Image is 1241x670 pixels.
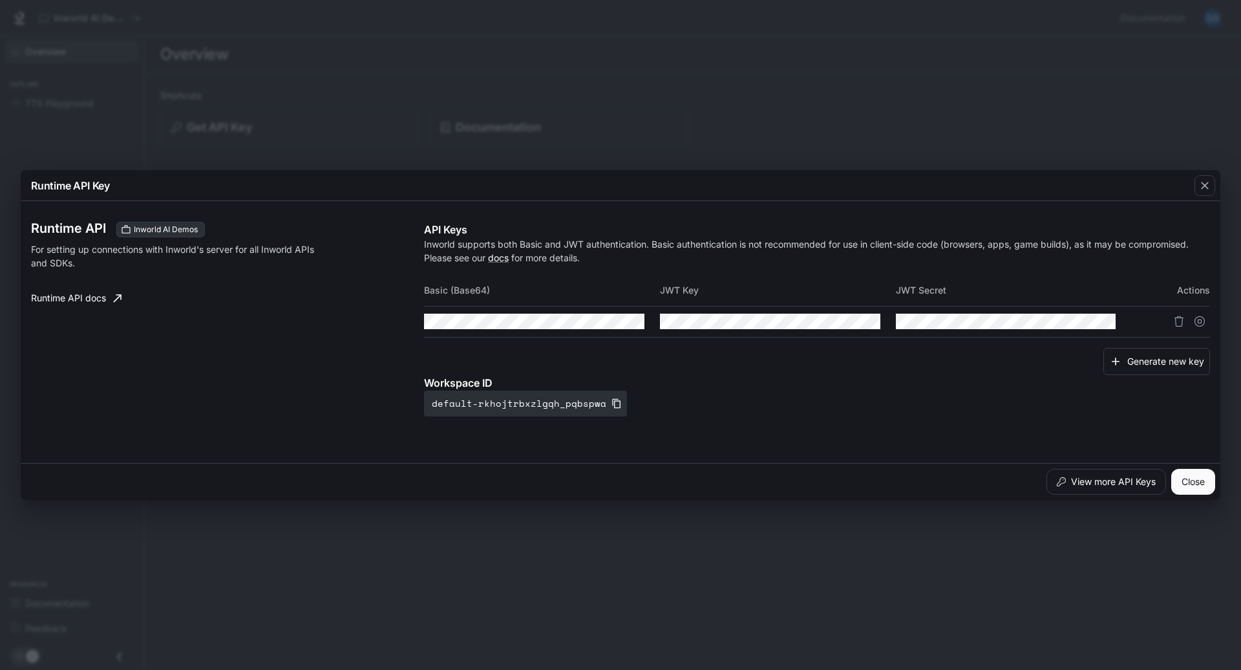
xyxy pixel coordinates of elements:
[660,275,896,306] th: JWT Key
[424,375,1210,391] p: Workspace ID
[31,178,110,193] p: Runtime API Key
[129,224,203,235] span: Inworld AI Demos
[424,391,627,416] button: default-rkhojtrbxzlgqh_pqbspwa
[31,222,106,235] h3: Runtime API
[424,237,1210,265] p: Inworld supports both Basic and JWT authentication. Basic authentication is not recommended for u...
[1103,348,1210,376] button: Generate new key
[1046,469,1166,495] button: View more API Keys
[896,275,1132,306] th: JWT Secret
[1189,311,1210,332] button: Suspend API key
[424,275,660,306] th: Basic (Base64)
[488,252,509,263] a: docs
[26,285,127,311] a: Runtime API docs
[424,222,1210,237] p: API Keys
[31,243,318,270] p: For setting up connections with Inworld's server for all Inworld APIs and SDKs.
[1131,275,1210,306] th: Actions
[1169,311,1189,332] button: Delete API key
[1171,469,1215,495] button: Close
[116,222,205,237] div: These keys will apply to your current workspace only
